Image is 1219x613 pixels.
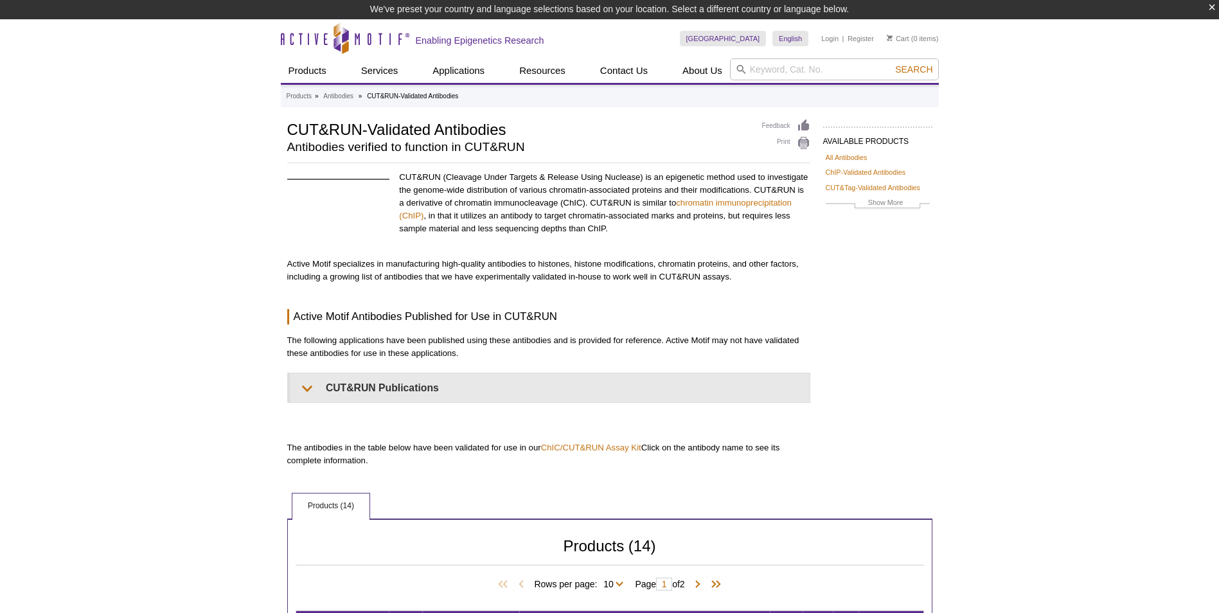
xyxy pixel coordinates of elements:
[826,197,930,211] a: Show More
[515,578,528,591] span: Previous Page
[895,64,932,75] span: Search
[826,166,906,178] a: ChIP-Validated Antibodies
[323,91,353,102] a: Antibodies
[842,31,844,46] li: |
[287,441,810,467] p: The antibodies in the table below have been validated for use in our Click on the antibody name t...
[887,34,909,43] a: Cart
[290,373,810,402] summary: CUT&RUN Publications
[367,93,458,100] li: CUT&RUN-Validated Antibodies
[680,579,685,589] span: 2
[416,35,544,46] h2: Enabling Epigenetics Research
[399,171,810,235] p: CUT&RUN (Cleavage Under Targets & Release Using Nuclease) is an epigenetic method used to investi...
[315,93,319,100] li: »
[826,152,868,163] a: All Antibodies
[353,58,406,83] a: Services
[287,258,810,283] p: Active Motif specializes in manufacturing high-quality antibodies to histones, histone modificati...
[887,35,893,41] img: Your Cart
[826,182,920,193] a: CUT&Tag-Validated Antibodies
[762,119,810,133] a: Feedback
[287,141,749,153] h2: Antibodies verified to function in CUT&RUN
[425,58,492,83] a: Applications
[287,309,810,324] h3: Active Motif Antibodies Published for Use in CUT&RUN
[534,577,628,590] span: Rows per page:
[628,578,691,591] span: Page of
[541,443,641,452] a: ChIC/CUT&RUN Assay Kit
[772,31,808,46] a: English
[848,34,874,43] a: Register
[512,58,573,83] a: Resources
[495,578,515,591] span: First Page
[821,34,839,43] a: Login
[359,93,362,100] li: »
[287,119,749,138] h1: CUT&RUN-Validated Antibodies
[730,58,939,80] input: Keyword, Cat. No.
[592,58,655,83] a: Contact Us
[287,334,810,360] p: The following applications have been published using these antibodies and is provided for referen...
[823,127,932,150] h2: AVAILABLE PRODUCTS
[680,31,767,46] a: [GEOGRAPHIC_DATA]
[887,31,939,46] li: (0 items)
[287,179,390,180] img: CUT&Tag
[281,58,334,83] a: Products
[891,64,936,75] button: Search
[292,493,369,519] a: Products (14)
[675,58,730,83] a: About Us
[704,578,724,591] span: Last Page
[762,136,810,150] a: Print
[287,91,312,102] a: Products
[691,578,704,591] span: Next Page
[296,540,924,565] h2: Products (14)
